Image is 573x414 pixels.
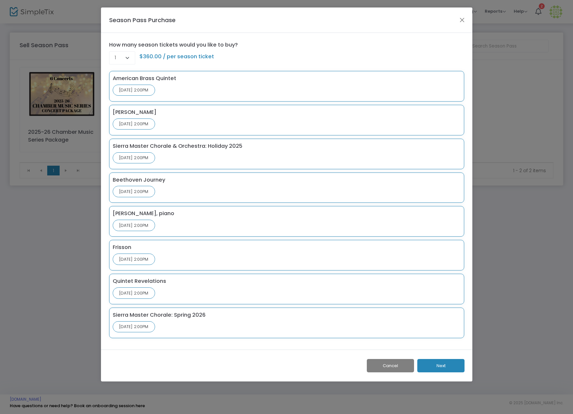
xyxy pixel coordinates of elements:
div: [DATE] 2:00PM [113,152,155,164]
button: Next [417,359,465,372]
div: [DATE] 2:00PM [113,220,155,231]
div: [DATE] 2:00PM [113,85,155,96]
div: [DATE] 2:00PM [113,321,155,333]
button: Cancel [367,359,414,372]
span: $360.00 / per season ticket [139,53,214,61]
label: American Brass Quintet [113,75,176,82]
div: [DATE] 2:00PM [113,186,155,197]
label: How many season tickets would you like to buy? [109,41,238,49]
label: Sierra Master Chorale: Spring 2026 [113,311,206,319]
div: [DATE] 2:00PM [113,118,155,130]
button: Close [458,16,466,24]
label: Frisson [113,243,131,251]
div: [DATE] 2:00PM [113,287,155,299]
label: [PERSON_NAME] [113,108,156,116]
label: [PERSON_NAME], piano [113,210,174,217]
label: Beethoven Journey [113,176,165,184]
label: Sierra Master Chorale & Orchestra: Holiday 2025 [113,142,242,150]
button: Select [112,62,121,76]
label: Quintet Revelations [113,277,166,285]
div: [DATE] 2:00PM [113,254,155,265]
h4: Season Pass Purchase [109,16,176,24]
span: 1 [115,55,130,61]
